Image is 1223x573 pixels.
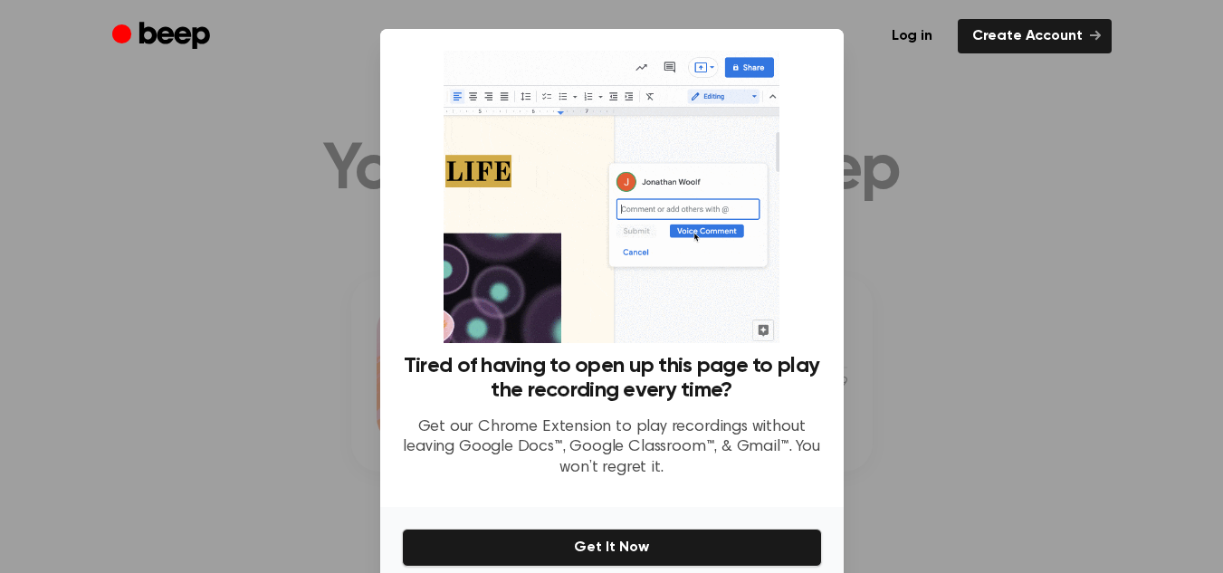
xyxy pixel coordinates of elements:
[402,417,822,479] p: Get our Chrome Extension to play recordings without leaving Google Docs™, Google Classroom™, & Gm...
[402,529,822,567] button: Get It Now
[958,19,1112,53] a: Create Account
[877,19,947,53] a: Log in
[112,19,215,54] a: Beep
[444,51,779,343] img: Beep extension in action
[402,354,822,403] h3: Tired of having to open up this page to play the recording every time?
